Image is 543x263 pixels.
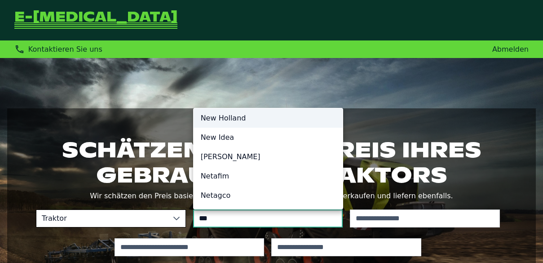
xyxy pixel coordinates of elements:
li: New Holland [194,108,343,128]
h1: Schätzen Sie den Preis Ihres gebrauchten Traktors [36,137,507,187]
li: Neff [194,147,343,166]
li: Netafim [194,166,343,186]
span: Traktor [36,210,168,227]
li: New Idea [194,128,343,147]
div: Kontaktieren Sie uns [14,44,102,54]
li: Nettuno [194,205,343,224]
li: Netagco [194,186,343,205]
span: Kontaktieren Sie uns [28,45,102,53]
a: Zurück zur Startseite [14,11,177,30]
a: Abmelden [492,45,529,53]
p: Wir schätzen den Preis basierend auf umfangreichen Preisdaten. Wir verkaufen und liefern ebenfalls. [36,190,507,202]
